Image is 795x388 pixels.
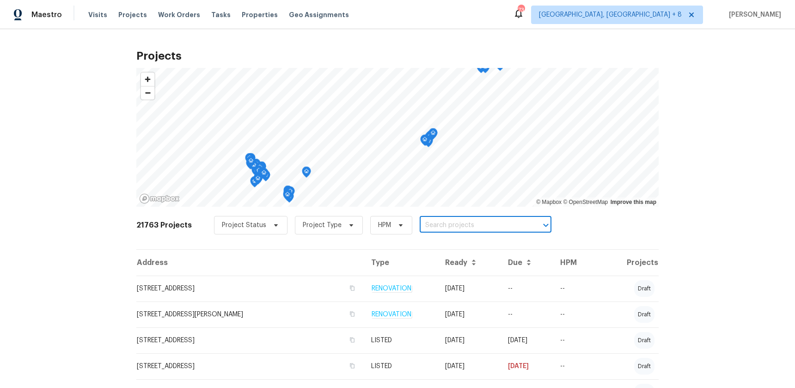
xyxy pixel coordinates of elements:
[242,10,278,19] span: Properties
[118,10,147,19] span: Projects
[634,332,654,349] div: draft
[136,250,364,276] th: Address
[136,276,364,302] td: [STREET_ADDRESS]
[141,73,154,86] button: Zoom in
[420,135,429,149] div: Map marker
[136,302,364,327] td: [STREET_ADDRESS][PERSON_NAME]
[136,68,659,207] canvas: Map
[245,153,254,167] div: Map marker
[253,173,263,188] div: Map marker
[595,250,659,276] th: Projects
[136,353,364,379] td: [STREET_ADDRESS]
[302,166,311,181] div: Map marker
[348,284,356,292] button: Copy Address
[255,162,264,177] div: Map marker
[283,190,292,204] div: Map marker
[501,302,553,327] td: --
[481,62,490,76] div: Map marker
[725,10,781,19] span: [PERSON_NAME]
[222,221,266,230] span: Project Status
[563,199,608,205] a: OpenStreetMap
[428,128,438,142] div: Map marker
[477,62,486,76] div: Map marker
[254,166,263,180] div: Map marker
[438,353,501,379] td: [DATE]
[501,327,553,353] td: [DATE]
[501,250,553,276] th: Due
[257,161,266,176] div: Map marker
[141,86,154,99] button: Zoom out
[371,285,412,292] em: RENOVATION
[348,310,356,318] button: Copy Address
[553,327,595,353] td: --
[364,327,438,353] td: LISTED
[501,276,553,302] td: --
[634,306,654,323] div: draft
[251,159,261,173] div: Map marker
[139,193,180,204] a: Mapbox homepage
[257,167,267,182] div: Map marker
[88,10,107,19] span: Visits
[438,327,501,353] td: [DATE]
[536,199,562,205] a: Mapbox
[438,276,501,302] td: [DATE]
[426,130,435,145] div: Map marker
[438,302,501,327] td: [DATE]
[303,221,342,230] span: Project Type
[553,250,595,276] th: HPM
[283,187,293,202] div: Map marker
[553,353,595,379] td: --
[634,358,654,375] div: draft
[438,250,501,276] th: Ready
[611,199,656,205] a: Improve this map
[250,176,259,191] div: Map marker
[286,186,295,201] div: Map marker
[364,353,438,379] td: LISTED
[289,10,349,19] span: Geo Assignments
[211,12,231,18] span: Tasks
[136,327,364,353] td: [STREET_ADDRESS]
[501,353,553,379] td: [DATE]
[371,311,412,318] em: RENOVATION
[348,362,356,370] button: Copy Address
[348,336,356,344] button: Copy Address
[539,219,552,232] button: Open
[553,302,595,327] td: --
[425,132,434,146] div: Map marker
[553,276,595,302] td: --
[136,221,192,230] h2: 21763 Projects
[259,168,269,182] div: Map marker
[420,218,526,233] input: Search projects
[539,10,682,19] span: [GEOGRAPHIC_DATA], [GEOGRAPHIC_DATA] + 8
[136,51,659,61] h2: Projects
[283,185,293,200] div: Map marker
[634,280,654,297] div: draft
[246,156,256,170] div: Map marker
[158,10,200,19] span: Work Orders
[518,6,524,15] div: 73
[257,162,266,176] div: Map marker
[378,221,391,230] span: HPM
[364,250,438,276] th: Type
[31,10,62,19] span: Maestro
